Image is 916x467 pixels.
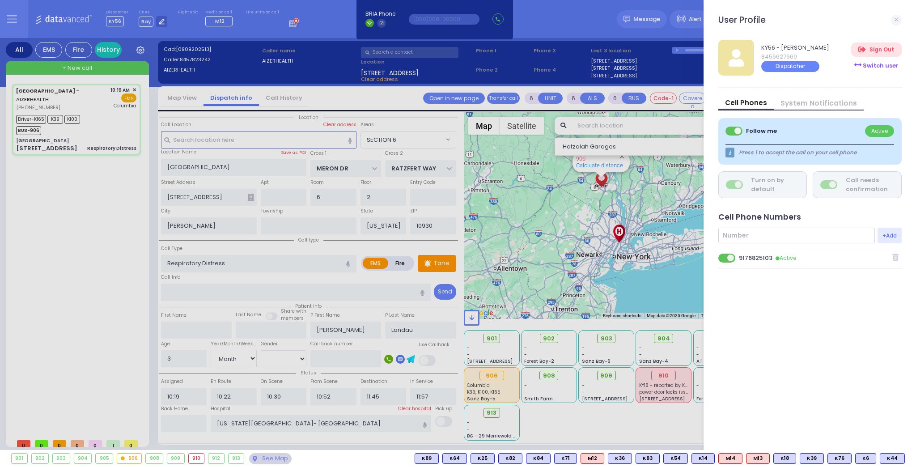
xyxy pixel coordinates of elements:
div: K54 [663,453,688,464]
small: Active [776,254,796,262]
input: Number [718,228,875,243]
a: KY56 - [PERSON_NAME] 8456627669 [761,43,829,61]
div: K71 [554,453,577,464]
div: K39 [800,453,824,464]
div: K14 [691,453,715,464]
div: BLS [498,453,522,464]
div: BLS [691,453,715,464]
div: K83 [636,453,660,464]
div: 903 [53,454,70,463]
div: 9176825103 [739,254,796,263]
div: BLS [636,453,660,464]
a: System Notifications [774,98,864,108]
div: BLS [554,453,577,464]
div: 901 [12,454,27,463]
div: 904 [74,454,92,463]
div: BLS [855,453,876,464]
h4: Cell Phone Numbers [718,212,801,222]
div: ALS [746,453,770,464]
div: BLS [663,453,688,464]
span: Press 1 to accept the call on your cell phone [739,149,857,157]
div: BLS [442,453,467,464]
div: 913 [229,454,244,463]
span: KY56 - [PERSON_NAME] [761,43,829,52]
div: ALS [718,453,742,464]
div: M13 [746,453,770,464]
a: Sign Out [851,42,901,57]
div: BLS [800,453,824,464]
span: 8456627669 [761,52,829,61]
div: 910 [189,454,204,463]
div: K76 [827,453,852,464]
div: K82 [498,453,522,464]
div: K36 [608,453,632,464]
div: K84 [526,453,551,464]
div: ALS [581,453,604,464]
div: K25 [471,453,495,464]
div: BLS [827,453,852,464]
div: K44 [880,453,905,464]
div: 902 [32,454,49,463]
div: Turn on by default [751,176,795,193]
div: Call needs confirmation [846,176,894,193]
div: 912 [208,454,224,463]
div: BLS [526,453,551,464]
div: Dispatcher [761,61,819,72]
div: M12 [581,453,604,464]
div: BLS [415,453,439,464]
div: 905 [96,454,113,463]
div: 908 [146,454,163,463]
div: K89 [415,453,439,464]
div: See map [249,453,291,464]
a: Cell Phones [718,98,774,107]
button: +Add [878,228,902,243]
div: 909 [167,454,184,463]
div: M14 [718,453,742,464]
div: 906 [117,454,142,463]
div: Switch user [851,58,901,73]
div: Follow me [746,127,777,136]
div: BLS [608,453,632,464]
div: Active [865,125,894,137]
div: K64 [442,453,467,464]
div: BLS [880,453,905,464]
div: BLS [773,453,796,464]
div: K6 [855,453,876,464]
div: K18 [773,453,796,464]
h3: User Profile [718,15,766,25]
div: BLS [471,453,495,464]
